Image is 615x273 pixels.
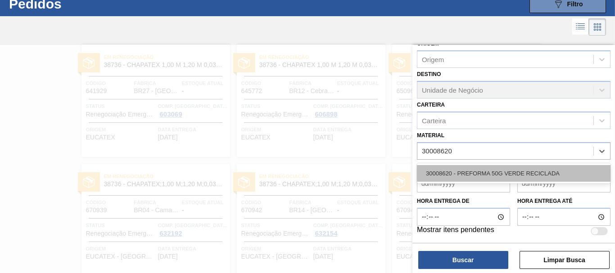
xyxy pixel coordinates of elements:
input: dd/mm/yyyy [517,175,610,192]
label: Carteira [417,102,445,108]
label: Destino [417,71,441,77]
label: Hora entrega até [517,195,610,208]
div: Origem [422,56,444,63]
a: statusEm renegociação38736 - CHAPATEX 1,00 M 1,20 M 0,03 MCódigo650967FábricaBR12 - CebrasaEstoqu... [385,45,541,157]
label: Mostrar itens pendentes [417,226,494,237]
div: Carteira [422,116,446,124]
div: 30008620 - PREFORMA 50G VERDE RECICLADA [417,165,610,182]
label: Material [417,132,444,139]
div: Visão em Lista [572,18,589,36]
input: dd/mm/yyyy [417,175,510,192]
span: Filtro [567,0,583,8]
label: Hora entrega de [417,195,510,208]
a: statusEm renegociação38736 - CHAPATEX 1,00 M 1,20 M 0,03 MCódigo641929FábricaBR27 - [GEOGRAPHIC_D... [75,45,230,157]
div: Visão em Cards [589,18,606,36]
a: statusEm renegociação38736 - CHAPATEX 1,00 M 1,20 M 0,03 MCódigo645772FábricaBR12 - CebrasaEstoqu... [230,45,385,157]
